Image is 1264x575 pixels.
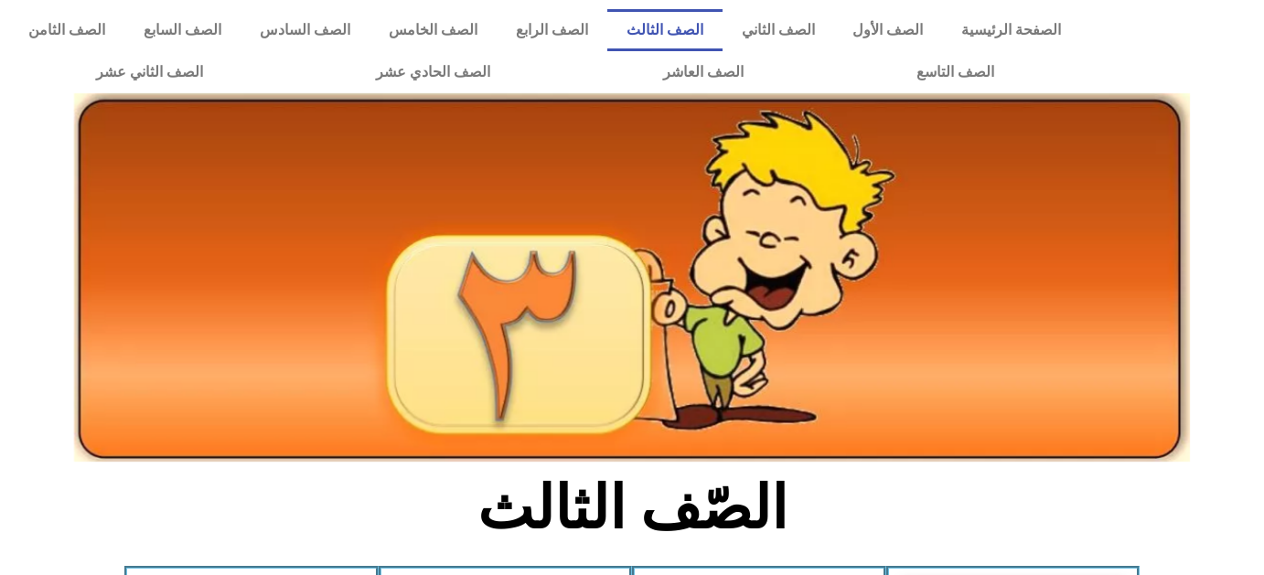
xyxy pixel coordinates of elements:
[9,9,124,51] a: الصف الثامن
[124,9,241,51] a: الصف السابع
[723,9,834,51] a: الصف الثاني
[830,51,1080,93] a: الصف التاسع
[9,51,289,93] a: الصف الثاني عشر
[289,51,576,93] a: الصف الحادي عشر
[607,9,723,51] a: الصف الثالث
[833,9,942,51] a: الصف الأول
[942,9,1080,51] a: الصفحة الرئيسية
[497,9,607,51] a: الصف الرابع
[370,9,497,51] a: الصف الخامس
[576,51,830,93] a: الصف العاشر
[330,473,935,544] h2: الصّف الثالث
[241,9,370,51] a: الصف السادس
